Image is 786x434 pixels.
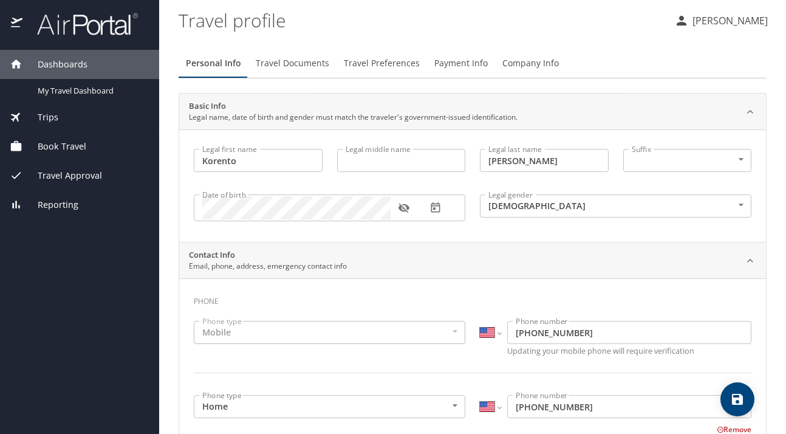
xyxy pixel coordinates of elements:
div: ​ [623,149,752,172]
span: Trips [22,111,58,124]
div: Basic InfoLegal name, date of birth and gender must match the traveler's government-issued identi... [179,94,766,130]
span: Travel Documents [256,56,329,71]
h1: Travel profile [179,1,665,39]
div: Profile [179,49,767,78]
span: My Travel Dashboard [38,85,145,97]
button: [PERSON_NAME] [669,10,773,32]
h3: Phone [194,288,751,309]
h2: Basic Info [189,100,518,112]
div: Basic InfoLegal name, date of birth and gender must match the traveler's government-issued identi... [179,129,766,242]
p: Email, phone, address, emergency contact info [189,261,347,272]
div: [DEMOGRAPHIC_DATA] [480,195,751,218]
span: Reporting [22,198,78,212]
p: Legal name, date of birth and gender must match the traveler's government-issued identification. [189,112,518,123]
span: Travel Approval [22,169,102,182]
div: Mobile [194,321,465,344]
button: save [720,382,754,416]
span: Company Info [502,56,559,71]
span: Travel Preferences [344,56,420,71]
span: Personal Info [186,56,241,71]
img: icon-airportal.png [11,12,24,36]
div: Home [194,395,465,418]
span: Payment Info [434,56,488,71]
h2: Contact Info [189,249,347,261]
p: [PERSON_NAME] [689,13,768,28]
img: airportal-logo.png [24,12,138,36]
span: Dashboards [22,58,87,71]
span: Book Travel [22,140,86,153]
p: Updating your mobile phone will require verification [507,347,751,355]
div: Contact InfoEmail, phone, address, emergency contact info [179,243,766,279]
